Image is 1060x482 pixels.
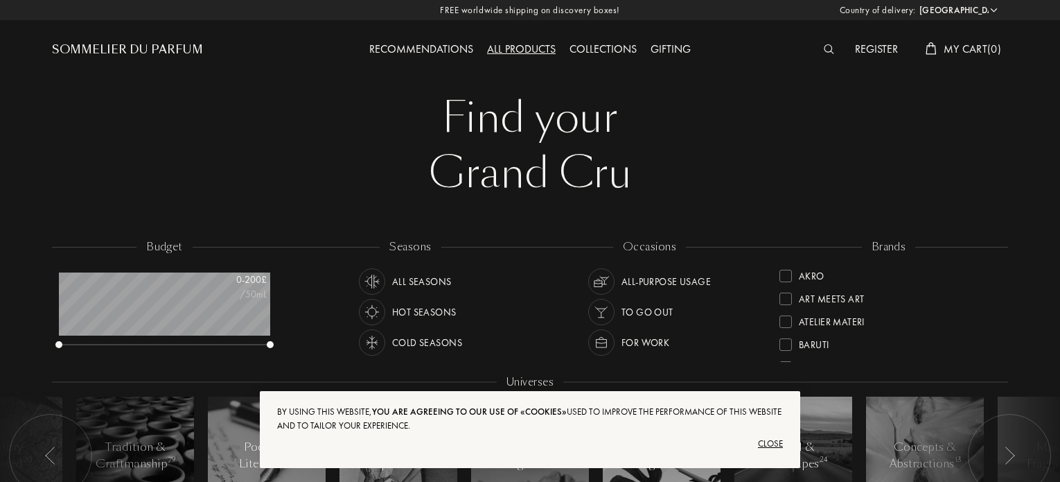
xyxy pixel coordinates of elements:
div: Collections [563,41,644,59]
a: All products [480,42,563,56]
div: Universes [497,375,563,390]
img: usage_occasion_work_white.svg [592,333,611,352]
div: Poetry & Literature [238,439,297,472]
a: Register [848,42,905,56]
div: Recommendations [362,41,480,59]
div: All-purpose Usage [621,268,711,295]
div: budget [136,239,193,255]
img: cart_white.svg [926,42,937,55]
div: Gifting [644,41,698,59]
div: Close [277,433,783,455]
div: All products [480,41,563,59]
img: arr_left.svg [1004,447,1015,465]
div: Find your [62,90,998,146]
div: Cold Seasons [392,329,462,356]
div: To go Out [621,299,673,325]
div: Grand Cru [62,146,998,201]
div: Hot Seasons [392,299,457,325]
div: For Work [621,329,669,356]
img: arr_left.svg [45,447,56,465]
div: /50mL [197,287,267,302]
img: search_icn_white.svg [824,44,834,54]
div: Baruti [799,333,829,352]
div: Art Meets Art [799,287,864,306]
span: My Cart ( 0 ) [944,42,1001,56]
img: usage_occasion_all_white.svg [592,272,611,291]
span: Country of delivery: [840,3,916,17]
a: Collections [563,42,644,56]
div: 0 - 200 £ [197,273,267,287]
span: 24 [820,455,828,465]
div: Atelier Materi [799,310,865,329]
img: usage_season_average_white.svg [362,272,382,291]
div: Binet-Papillon [799,356,867,375]
img: usage_season_hot_white.svg [362,302,382,322]
div: brands [862,239,916,255]
a: Gifting [644,42,698,56]
div: Travel & Landscapes [759,439,827,472]
div: By using this website, used to improve the performance of this website and to tailor your experie... [277,405,783,433]
div: seasons [380,239,441,255]
a: Recommendations [362,42,480,56]
img: usage_occasion_party_white.svg [592,302,611,322]
div: All Seasons [392,268,452,295]
div: Register [848,41,905,59]
span: you are agreeing to our use of «cookies» [372,406,567,418]
a: Sommelier du Parfum [52,42,203,58]
img: usage_season_cold_white.svg [362,333,382,352]
div: occasions [613,239,686,255]
div: Akro [799,264,824,283]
